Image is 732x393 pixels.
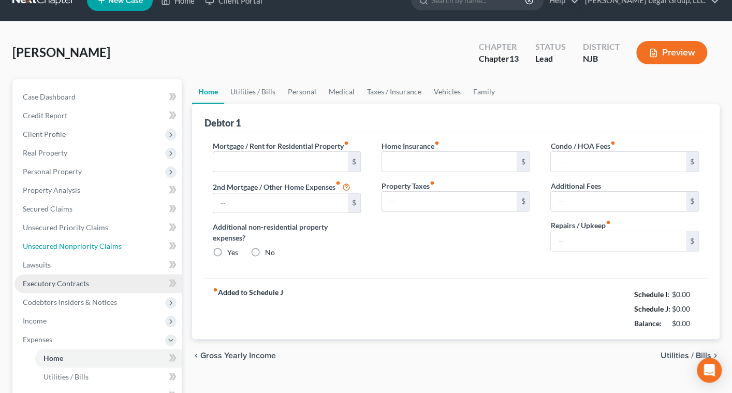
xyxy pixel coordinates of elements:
[661,352,720,360] button: Utilities / Bills chevron_right
[282,79,323,104] a: Personal
[582,53,620,65] div: NJB
[14,88,182,106] a: Case Dashboard
[672,289,699,300] div: $0.00
[23,186,80,194] span: Property Analysis
[224,79,282,104] a: Utilities / Bills
[382,180,435,191] label: Property Taxes
[686,231,698,251] div: $
[348,193,360,213] div: $
[35,349,182,368] a: Home
[535,41,566,53] div: Status
[23,316,47,325] span: Income
[213,287,283,331] strong: Added to Schedule J
[23,260,51,269] span: Lawsuits
[430,180,435,186] i: fiber_manual_record
[605,220,610,225] i: fiber_manual_record
[634,319,662,328] strong: Balance:
[661,352,711,360] span: Utilities / Bills
[14,218,182,237] a: Unsecured Priority Claims
[382,141,440,151] label: Home Insurance
[213,152,348,172] input: --
[200,352,276,360] span: Gross Yearly Income
[348,152,360,172] div: $
[535,53,566,65] div: Lead
[265,247,275,258] label: No
[382,152,517,172] input: --
[636,41,707,64] button: Preview
[428,79,467,104] a: Vehicles
[697,358,722,383] div: Open Intercom Messenger
[23,335,52,344] span: Expenses
[509,53,519,63] span: 13
[23,279,89,288] span: Executory Contracts
[213,180,350,193] label: 2nd Mortgage / Other Home Expenses
[23,242,122,250] span: Unsecured Nonpriority Claims
[686,192,698,212] div: $
[213,141,349,151] label: Mortgage / Rent for Residential Property
[23,148,67,157] span: Real Property
[12,45,110,60] span: [PERSON_NAME]
[192,352,276,360] button: chevron_left Gross Yearly Income
[344,141,349,146] i: fiber_manual_record
[711,352,720,360] i: chevron_right
[14,181,182,200] a: Property Analysis
[213,193,348,213] input: --
[550,180,601,191] label: Additional Fees
[43,372,89,381] span: Utilities / Bills
[434,141,440,146] i: fiber_manual_record
[23,92,76,101] span: Case Dashboard
[551,231,686,251] input: --
[479,53,519,65] div: Chapter
[517,192,529,212] div: $
[361,79,428,104] a: Taxes / Insurance
[686,152,698,172] div: $
[479,41,519,53] div: Chapter
[550,220,610,231] label: Repairs / Upkeep
[467,79,501,104] a: Family
[323,79,361,104] a: Medical
[192,79,224,104] a: Home
[551,152,686,172] input: --
[382,192,517,212] input: --
[550,141,615,151] label: Condo / HOA Fees
[23,298,117,306] span: Codebtors Insiders & Notices
[14,256,182,274] a: Lawsuits
[14,200,182,218] a: Secured Claims
[23,223,108,232] span: Unsecured Priority Claims
[634,290,669,299] strong: Schedule I:
[23,167,82,176] span: Personal Property
[213,287,218,292] i: fiber_manual_record
[610,141,615,146] i: fiber_manual_record
[23,111,67,120] span: Credit Report
[23,204,72,213] span: Secured Claims
[14,274,182,293] a: Executory Contracts
[43,354,63,362] span: Home
[23,130,66,138] span: Client Profile
[517,152,529,172] div: $
[582,41,620,53] div: District
[192,352,200,360] i: chevron_left
[227,247,238,258] label: Yes
[14,237,182,256] a: Unsecured Nonpriority Claims
[634,304,670,313] strong: Schedule J:
[14,106,182,125] a: Credit Report
[672,318,699,329] div: $0.00
[35,368,182,386] a: Utilities / Bills
[335,180,341,186] i: fiber_manual_record
[672,304,699,314] div: $0.00
[551,192,686,212] input: --
[213,221,361,243] label: Additional non-residential property expenses?
[204,117,241,129] div: Debtor 1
